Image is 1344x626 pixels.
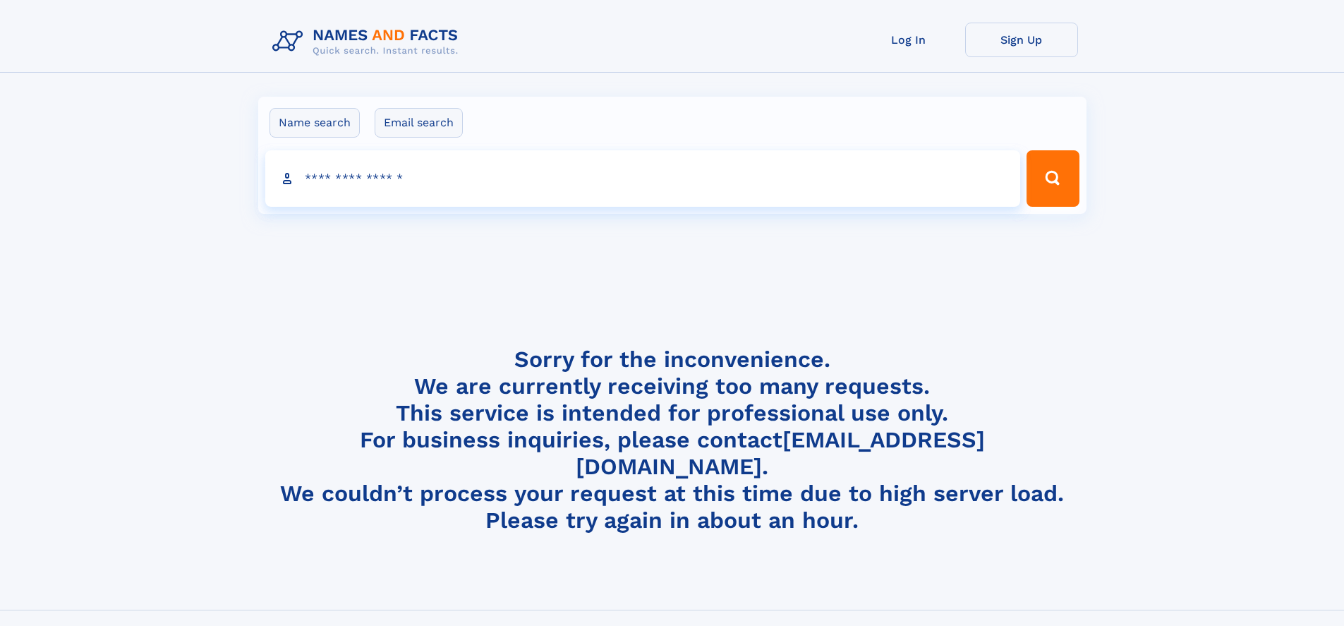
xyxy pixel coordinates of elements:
[576,426,985,480] a: [EMAIL_ADDRESS][DOMAIN_NAME]
[375,108,463,138] label: Email search
[267,346,1078,534] h4: Sorry for the inconvenience. We are currently receiving too many requests. This service is intend...
[267,23,470,61] img: Logo Names and Facts
[852,23,965,57] a: Log In
[265,150,1021,207] input: search input
[270,108,360,138] label: Name search
[1027,150,1079,207] button: Search Button
[965,23,1078,57] a: Sign Up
